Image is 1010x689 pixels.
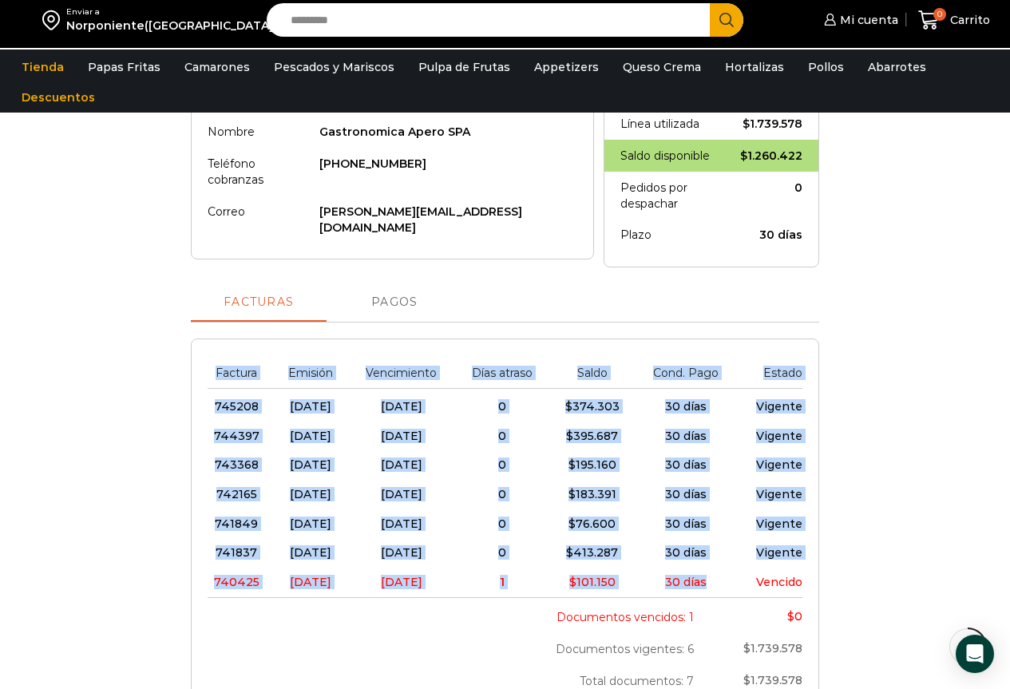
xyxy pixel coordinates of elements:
div: Open Intercom Messenger [956,635,994,673]
span: 30 días [665,457,707,472]
span: Vigente [756,457,802,472]
bdi: 101.150 [569,575,616,589]
span: 1 [500,575,505,589]
span: 743368 [215,457,259,472]
span: Pagos [371,296,418,309]
span: [DATE] [290,517,331,531]
bdi: 1.260.422 [740,148,802,163]
td: 0 [727,172,802,220]
span: 30 días [665,575,707,589]
th: Saldo disponible [620,140,727,172]
span: $ [566,429,573,443]
span: $ [568,517,576,531]
span: [DATE] [290,545,331,560]
a: Appetizers [526,52,607,82]
span: [DATE] [290,487,331,501]
span: 30 días [665,487,707,501]
span: 744397 [214,429,259,443]
td: 30 días [727,220,802,251]
span: $ [740,148,747,163]
a: Hortalizas [717,52,792,82]
span: [DATE] [381,399,422,414]
span: $ [743,673,751,687]
span: 30 días [665,429,707,443]
th: Nombre [208,116,311,148]
bdi: 76.600 [568,517,616,531]
span: [DATE] [381,487,422,501]
th: Documentos vigentes: 6 [483,633,702,665]
bdi: 1.739.578 [743,117,802,131]
img: address-field-icon.svg [42,6,66,34]
td: [PERSON_NAME][EMAIL_ADDRESS][DOMAIN_NAME] [311,196,577,244]
span: Facturas [224,296,294,307]
bdi: 374.303 [565,399,620,414]
a: Tienda [14,52,72,82]
th: Pedidos por despachar [620,172,727,220]
span: Vigente [756,429,802,443]
span: $ [565,399,572,414]
span: 741849 [215,517,258,531]
bdi: 1.739.578 [743,641,802,655]
a: Pescados y Mariscos [266,52,402,82]
span: 742165 [216,487,257,501]
span: $ [566,545,573,560]
span: $ [569,575,576,589]
span: [DATE] [290,399,331,414]
span: Factura [216,366,257,380]
span: [DATE] [290,575,331,589]
span: [DATE] [381,545,422,560]
td: [PHONE_NUMBER] [311,148,577,196]
a: Papas Fritas [80,52,168,82]
span: 0 [498,487,506,501]
span: [DATE] [381,429,422,443]
span: Vencido [756,575,802,589]
span: 0 [498,399,506,414]
span: 30 días [665,545,707,560]
span: 741837 [216,545,257,560]
span: [DATE] [381,457,422,472]
span: 30 días [665,517,707,531]
span: [DATE] [381,517,422,531]
div: Norponiente([GEOGRAPHIC_DATA]) [66,18,277,34]
th: Teléfono cobranzas [208,148,311,196]
span: $ [568,487,576,501]
a: Facturas [191,283,327,322]
span: [DATE] [381,575,422,589]
a: 0 Carrito [914,2,994,39]
span: Cond. Pago [653,366,719,380]
span: Vigente [756,517,802,531]
span: Vencimiento [366,366,437,380]
a: Pollos [800,52,852,82]
th: Línea utilizada [620,108,727,140]
td: Gastronomica Apero SPA [311,116,577,148]
bdi: 395.687 [566,429,618,443]
span: [DATE] [290,457,331,472]
span: 0 [498,545,506,560]
span: 0 [498,457,506,472]
button: Search button [710,3,743,37]
span: $ [568,457,576,472]
bdi: 195.160 [568,457,616,472]
a: Pagos [327,283,462,322]
bdi: 413.287 [566,545,618,560]
a: Queso Crema [615,52,709,82]
th: Plazo [620,220,727,251]
a: Pulpa de Frutas [410,52,518,82]
span: 30 días [665,399,707,414]
span: Estado [763,366,802,380]
span: Días atraso [472,366,533,380]
span: $ [743,117,750,131]
th: Correo [208,196,311,244]
span: [DATE] [290,429,331,443]
span: Carrito [946,12,990,28]
span: $ [787,609,794,624]
span: 0 [933,8,946,21]
span: $ [743,641,751,655]
bdi: 1.739.578 [743,673,802,687]
span: Emisión [288,366,333,380]
span: 0 [498,517,506,531]
th: Documentos vencidos: 1 [483,598,702,633]
a: Descuentos [14,82,103,113]
span: Vigente [756,487,802,501]
bdi: 0 [787,609,802,624]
